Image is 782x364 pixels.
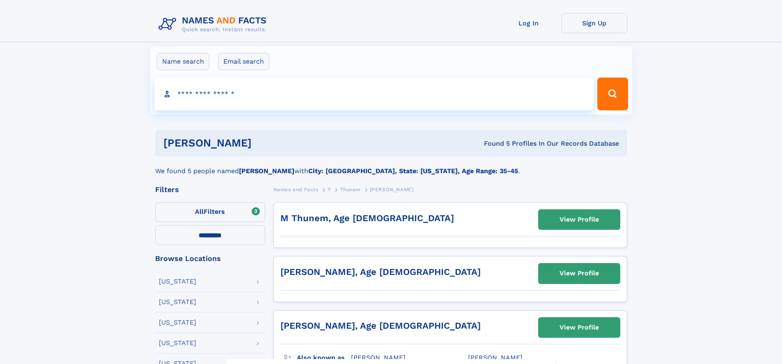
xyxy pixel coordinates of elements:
a: View Profile [539,318,620,337]
span: [PERSON_NAME] [370,187,414,192]
label: Email search [218,53,269,70]
a: [PERSON_NAME], Age [DEMOGRAPHIC_DATA] [280,267,481,277]
div: [US_STATE] [159,278,196,285]
a: M Thunem, Age [DEMOGRAPHIC_DATA] [280,213,454,223]
b: [PERSON_NAME] [239,167,294,175]
div: View Profile [560,318,599,337]
a: Log In [496,13,562,33]
span: [PERSON_NAME] [351,354,406,362]
a: View Profile [539,210,620,229]
span: Thunem [340,187,360,192]
a: Thunem [340,184,360,195]
b: City: [GEOGRAPHIC_DATA], State: [US_STATE], Age Range: 35-45 [308,167,518,175]
span: T [328,187,331,192]
div: [US_STATE] [159,319,196,326]
div: Found 5 Profiles In Our Records Database [368,139,619,148]
a: View Profile [539,263,620,283]
a: T [328,184,331,195]
label: Filters [155,202,265,222]
a: Names and Facts [273,184,319,195]
input: search input [154,78,594,110]
a: [PERSON_NAME], Age [DEMOGRAPHIC_DATA] [280,321,481,331]
div: [US_STATE] [159,340,196,346]
div: [US_STATE] [159,299,196,305]
div: We found 5 people named with . [155,156,627,176]
div: View Profile [560,210,599,229]
span: All [195,208,204,215]
h1: [PERSON_NAME] [163,138,368,148]
label: Name search [157,53,209,70]
img: Logo Names and Facts [155,13,273,35]
div: Browse Locations [155,255,265,262]
span: [PERSON_NAME] [468,354,523,362]
div: View Profile [560,264,599,283]
div: Filters [155,186,265,193]
a: Sign Up [562,13,627,33]
button: Search Button [597,78,628,110]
